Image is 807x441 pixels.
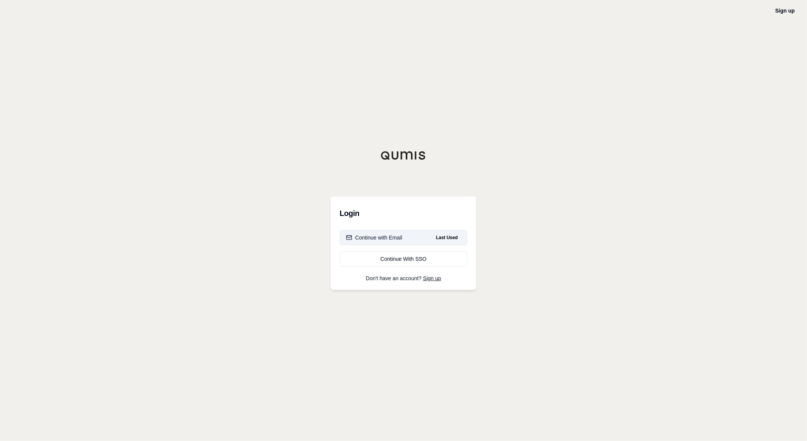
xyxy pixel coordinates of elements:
[346,255,461,263] div: Continue With SSO
[340,251,467,267] a: Continue With SSO
[340,230,467,245] button: Continue with EmailLast Used
[433,233,461,242] span: Last Used
[346,234,402,241] div: Continue with Email
[340,276,467,281] p: Don't have an account?
[381,151,426,160] img: Qumis
[423,275,441,281] a: Sign up
[775,8,795,14] a: Sign up
[340,206,467,221] h3: Login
